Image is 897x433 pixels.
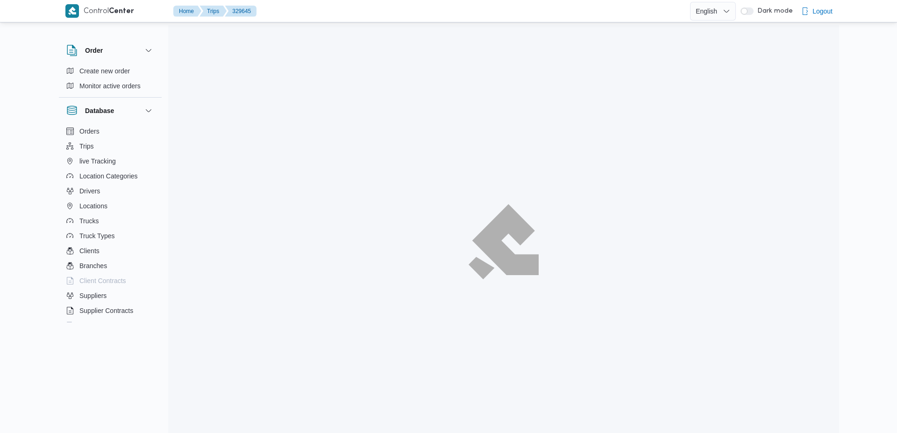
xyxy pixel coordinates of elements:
button: Trucks [63,213,158,228]
img: ILLA Logo [471,207,536,277]
span: Client Contracts [79,275,126,286]
span: Locations [79,200,107,212]
button: Drivers [63,184,158,199]
span: Trips [79,141,94,152]
span: Supplier Contracts [79,305,133,316]
button: 329645 [225,6,256,17]
button: Clients [63,243,158,258]
span: Suppliers [79,290,107,301]
button: Home [173,6,201,17]
button: Devices [63,318,158,333]
h3: Database [85,105,114,116]
button: Suppliers [63,288,158,303]
span: Orders [79,126,100,137]
span: Create new order [79,65,130,77]
button: Branches [63,258,158,273]
button: Locations [63,199,158,213]
button: Order [66,45,154,56]
h3: Order [85,45,103,56]
span: Monitor active orders [79,80,141,92]
span: Clients [79,245,100,256]
button: Trips [199,6,227,17]
span: live Tracking [79,156,116,167]
span: Devices [79,320,103,331]
span: Location Categories [79,170,138,182]
span: Trucks [79,215,99,227]
button: Supplier Contracts [63,303,158,318]
span: Dark mode [754,7,793,15]
div: Order [59,64,162,97]
button: Monitor active orders [63,78,158,93]
button: Database [66,105,154,116]
span: Branches [79,260,107,271]
button: Trips [63,139,158,154]
button: Orders [63,124,158,139]
button: Truck Types [63,228,158,243]
button: Client Contracts [63,273,158,288]
button: live Tracking [63,154,158,169]
span: Logout [812,6,833,17]
span: Drivers [79,185,100,197]
img: X8yXhbKr1z7QwAAAABJRU5ErkJggg== [65,4,79,18]
b: Center [109,8,134,15]
button: Logout [797,2,836,21]
div: Database [59,124,162,326]
button: Location Categories [63,169,158,184]
button: Create new order [63,64,158,78]
span: Truck Types [79,230,114,241]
